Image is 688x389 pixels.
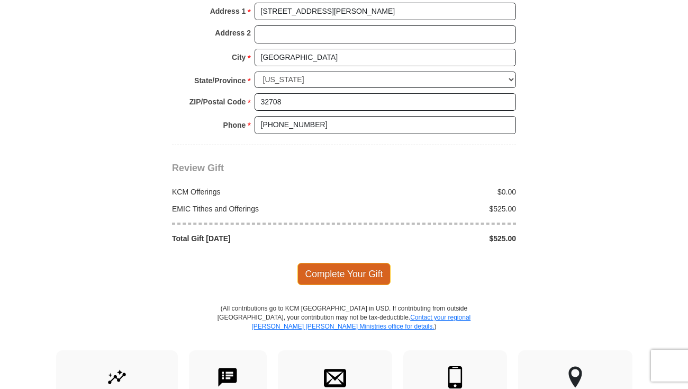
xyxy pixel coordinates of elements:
[217,304,471,350] p: (All contributions go to KCM [GEOGRAPHIC_DATA] in USD. If contributing from outside [GEOGRAPHIC_D...
[106,366,128,388] img: give-by-stock.svg
[344,233,522,244] div: $525.00
[568,366,583,388] img: other-region
[344,204,522,214] div: $525.00
[444,366,466,388] img: mobile.svg
[167,233,345,244] div: Total Gift [DATE]
[223,118,246,132] strong: Phone
[232,50,246,65] strong: City
[216,366,239,388] img: text-to-give.svg
[297,263,391,285] span: Complete Your Gift
[167,204,345,214] div: EMIC Tithes and Offerings
[215,25,251,40] strong: Address 2
[344,187,522,197] div: $0.00
[167,187,345,197] div: KCM Offerings
[194,73,246,88] strong: State/Province
[324,366,346,388] img: envelope.svg
[172,163,224,173] span: Review Gift
[210,4,246,19] strong: Address 1
[189,94,246,109] strong: ZIP/Postal Code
